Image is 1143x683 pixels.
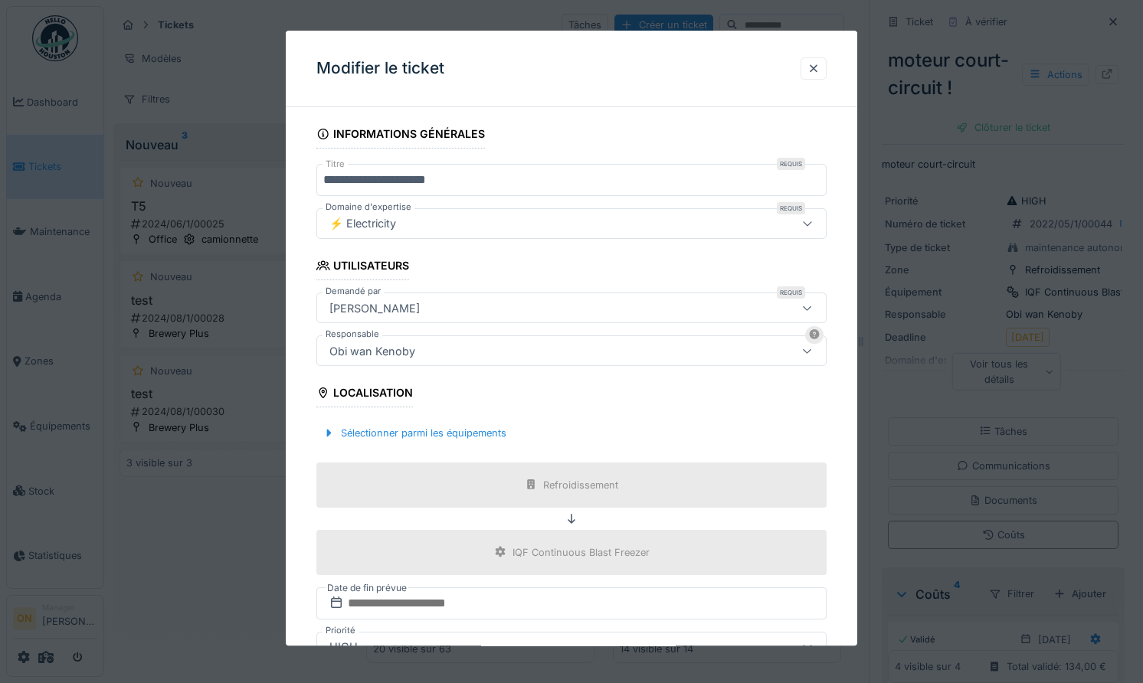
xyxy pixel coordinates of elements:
div: Informations générales [316,123,485,149]
div: IQF Continuous Blast Freezer [513,545,650,560]
div: Localisation [316,381,413,407]
div: Requis [777,286,805,299]
div: Requis [777,202,805,214]
div: [PERSON_NAME] [323,299,426,316]
div: Utilisateurs [316,254,409,280]
div: ⚡️ Electricity [323,215,402,232]
label: Titre [323,158,348,171]
label: Responsable [323,328,382,341]
div: HIGH [323,639,364,655]
label: Demandé par [323,285,384,298]
div: Obi wan Kenoby [323,342,421,359]
div: Sélectionner parmi les équipements [316,423,513,444]
label: Date de fin prévue [326,580,408,596]
div: Refroidissement [543,478,618,492]
div: Requis [777,158,805,170]
label: Domaine d'expertise [323,201,414,214]
h3: Modifier le ticket [316,59,444,78]
label: Priorité [323,624,359,637]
